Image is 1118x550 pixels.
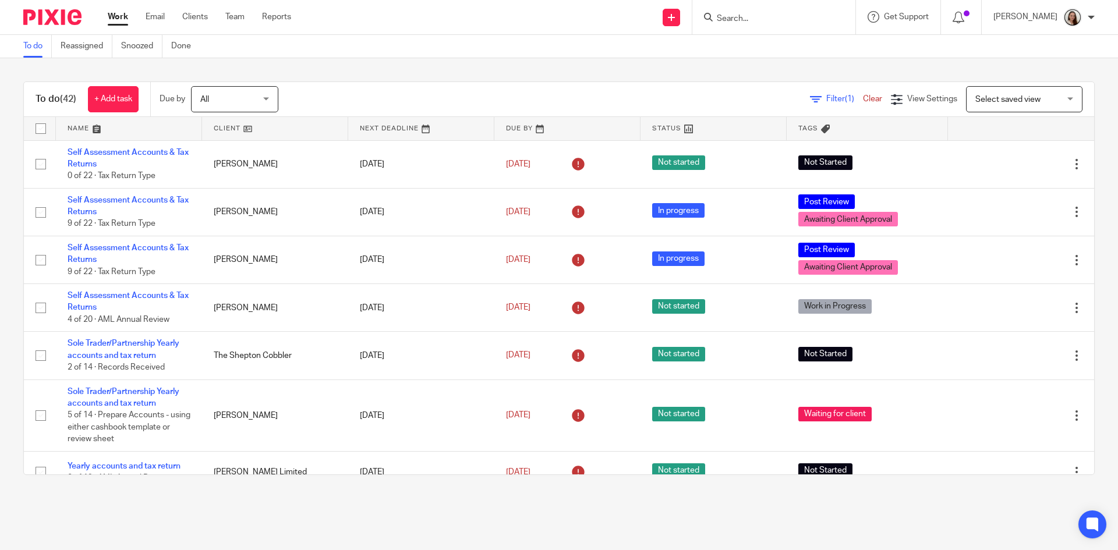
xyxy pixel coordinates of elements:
span: In progress [652,251,705,266]
span: Awaiting Client Approval [798,212,898,226]
td: [PERSON_NAME] [202,140,348,188]
span: Work in Progress [798,299,872,314]
span: 0 of 22 · Tax Return Type [68,172,155,180]
a: Self Assessment Accounts & Tax Returns [68,244,189,264]
a: Reports [262,11,291,23]
span: Not Started [798,463,852,478]
h1: To do [36,93,76,105]
a: To do [23,35,52,58]
span: [DATE] [506,352,530,360]
span: Not started [652,463,705,478]
span: [DATE] [506,160,530,168]
p: [PERSON_NAME] [993,11,1057,23]
a: Done [171,35,200,58]
td: [DATE] [348,379,494,451]
span: 5 of 14 · Prepare Accounts - using either cashbook template or review sheet [68,411,190,443]
a: Self Assessment Accounts & Tax Returns [68,148,189,168]
a: Work [108,11,128,23]
span: Get Support [884,13,929,21]
td: [PERSON_NAME] [202,379,348,451]
span: [DATE] [506,304,530,312]
td: [DATE] [348,284,494,332]
td: [DATE] [348,332,494,379]
span: 2 of 14 · Records Received [68,363,165,371]
span: Not started [652,407,705,421]
input: Search [716,14,820,24]
td: [PERSON_NAME] [202,284,348,332]
td: [DATE] [348,188,494,236]
span: Filter [826,95,863,103]
a: Email [146,11,165,23]
span: In progress [652,203,705,218]
a: Clear [863,95,882,103]
span: Tags [798,125,818,132]
span: Not started [652,347,705,361]
span: [DATE] [506,411,530,420]
a: Clients [182,11,208,23]
img: Profile.png [1063,8,1082,27]
span: Post Review [798,194,855,209]
td: [PERSON_NAME] [202,188,348,236]
a: Self Assessment Accounts & Tax Returns [68,292,189,311]
td: [DATE] [348,451,494,492]
p: Due by [160,93,185,105]
span: (1) [845,95,854,103]
td: [PERSON_NAME] Limited [202,451,348,492]
span: (42) [60,94,76,104]
td: [DATE] [348,140,494,188]
a: Sole Trader/Partnership Yearly accounts and tax return [68,339,179,359]
span: [DATE] [506,208,530,216]
span: Not started [652,299,705,314]
a: + Add task [88,86,139,112]
span: View Settings [907,95,957,103]
span: Select saved view [975,95,1041,104]
span: [DATE] [506,468,530,476]
span: Not Started [798,347,852,361]
a: Snoozed [121,35,162,58]
td: The Shepton Cobbler [202,332,348,379]
span: Not started [652,155,705,170]
span: Post Review [798,243,855,257]
a: Sole Trader/Partnership Yearly accounts and tax return [68,388,179,407]
td: [DATE] [348,236,494,283]
a: Team [225,11,245,23]
span: [DATE] [506,256,530,264]
span: 4 of 20 · AML Annual Review [68,315,169,324]
img: Pixie [23,9,82,25]
span: Waiting for client [798,407,872,421]
span: 9 of 22 · Tax Return Type [68,220,155,228]
a: Reassigned [61,35,112,58]
span: Awaiting Client Approval [798,260,898,275]
a: Self Assessment Accounts & Tax Returns [68,196,189,216]
a: Yearly accounts and tax return [68,462,181,470]
span: All [200,95,209,104]
span: 0 of 19 · AML Annual Review [68,474,169,482]
span: 9 of 22 · Tax Return Type [68,268,155,276]
td: [PERSON_NAME] [202,236,348,283]
span: Not Started [798,155,852,170]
